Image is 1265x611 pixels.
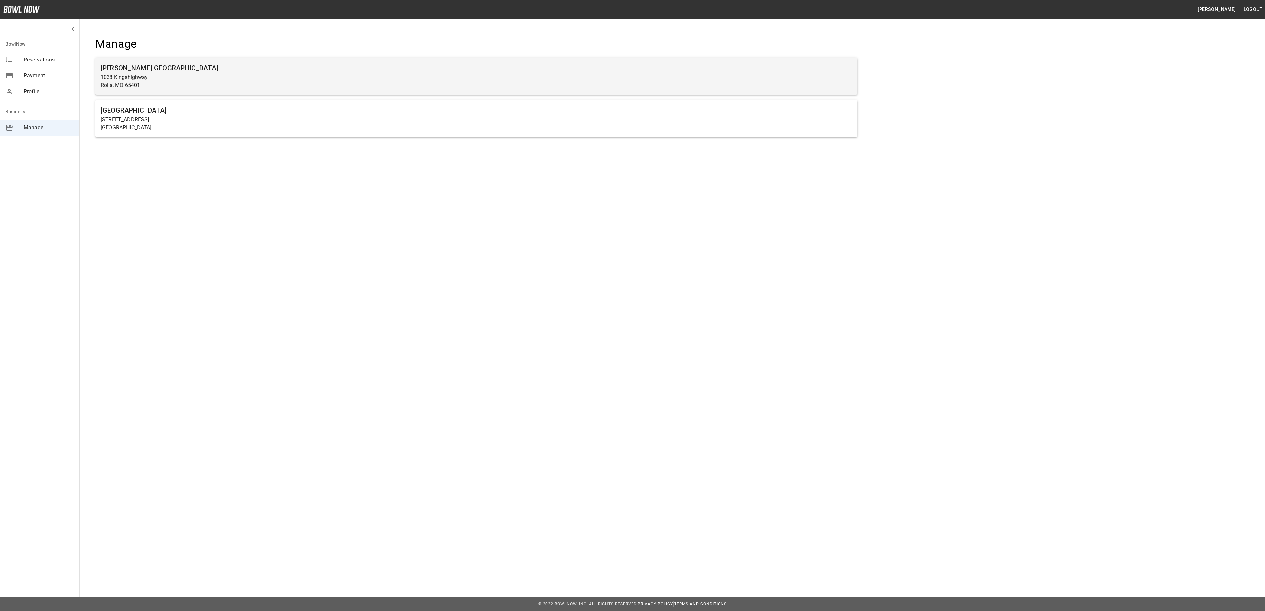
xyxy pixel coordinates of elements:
span: Payment [24,72,74,80]
p: [GEOGRAPHIC_DATA] [101,124,852,132]
p: [STREET_ADDRESS] [101,116,852,124]
a: Terms and Conditions [674,602,727,606]
button: [PERSON_NAME] [1195,3,1238,16]
span: Reservations [24,56,74,64]
span: Profile [24,88,74,96]
h6: [PERSON_NAME][GEOGRAPHIC_DATA] [101,63,852,73]
p: Rolla, MO 65401 [101,81,852,89]
h4: Manage [95,37,857,51]
span: Manage [24,124,74,132]
button: Logout [1241,3,1265,16]
a: Privacy Policy [638,602,673,606]
img: logo [3,6,40,13]
p: 1038 Kingshighway [101,73,852,81]
span: © 2022 BowlNow, Inc. All Rights Reserved. [538,602,638,606]
h6: [GEOGRAPHIC_DATA] [101,105,852,116]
